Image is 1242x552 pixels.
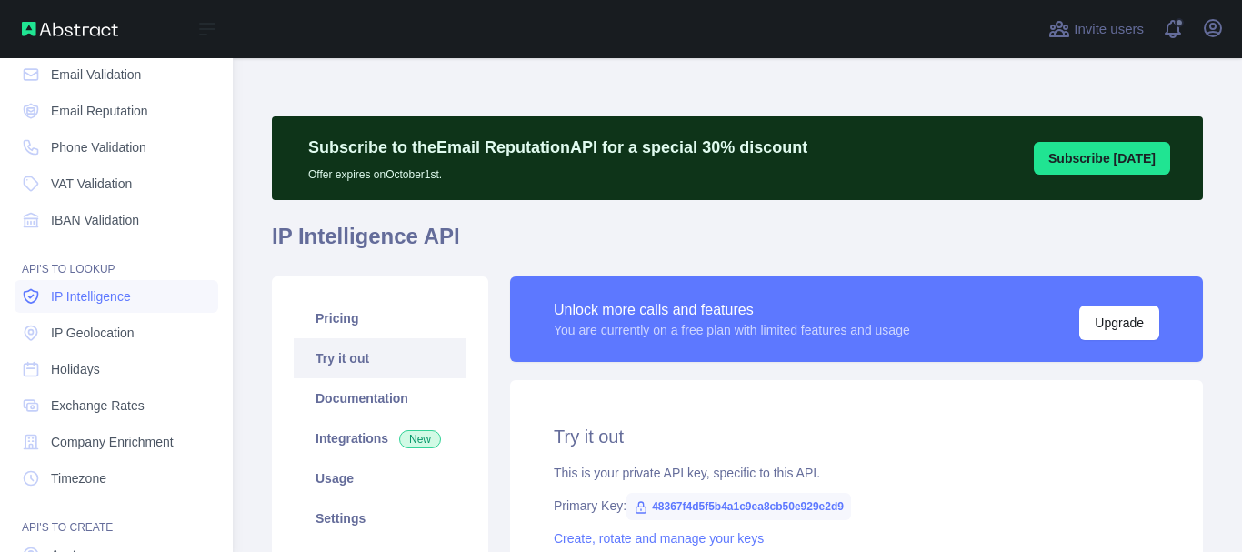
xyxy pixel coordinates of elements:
[51,65,141,84] span: Email Validation
[15,316,218,349] a: IP Geolocation
[554,497,1159,515] div: Primary Key:
[15,204,218,236] a: IBAN Validation
[15,280,218,313] a: IP Intelligence
[308,135,807,160] p: Subscribe to the Email Reputation API for a special 30 % discount
[15,426,218,458] a: Company Enrichment
[1074,19,1144,40] span: Invite users
[15,462,218,495] a: Timezone
[294,458,466,498] a: Usage
[399,430,441,448] span: New
[51,469,106,487] span: Timezone
[15,240,218,276] div: API'S TO LOOKUP
[15,58,218,91] a: Email Validation
[1034,142,1170,175] button: Subscribe [DATE]
[15,389,218,422] a: Exchange Rates
[22,22,118,36] img: Abstract API
[51,396,145,415] span: Exchange Rates
[554,464,1159,482] div: This is your private API key, specific to this API.
[51,360,100,378] span: Holidays
[294,298,466,338] a: Pricing
[15,167,218,200] a: VAT Validation
[15,131,218,164] a: Phone Validation
[15,353,218,386] a: Holidays
[294,498,466,538] a: Settings
[51,175,132,193] span: VAT Validation
[15,498,218,535] div: API'S TO CREATE
[51,287,131,306] span: IP Intelligence
[626,493,851,520] span: 48367f4d5f5b4a1c9ea8cb50e929e2d9
[294,378,466,418] a: Documentation
[294,418,466,458] a: Integrations New
[554,424,1159,449] h2: Try it out
[554,299,910,321] div: Unlock more calls and features
[308,160,807,182] p: Offer expires on October 1st.
[15,95,218,127] a: Email Reputation
[51,102,148,120] span: Email Reputation
[1079,306,1159,340] button: Upgrade
[554,531,764,546] a: Create, rotate and manage your keys
[51,138,146,156] span: Phone Validation
[51,433,174,451] span: Company Enrichment
[272,222,1203,266] h1: IP Intelligence API
[554,321,910,339] div: You are currently on a free plan with limited features and usage
[51,211,139,229] span: IBAN Validation
[294,338,466,378] a: Try it out
[51,324,135,342] span: IP Geolocation
[1045,15,1147,44] button: Invite users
